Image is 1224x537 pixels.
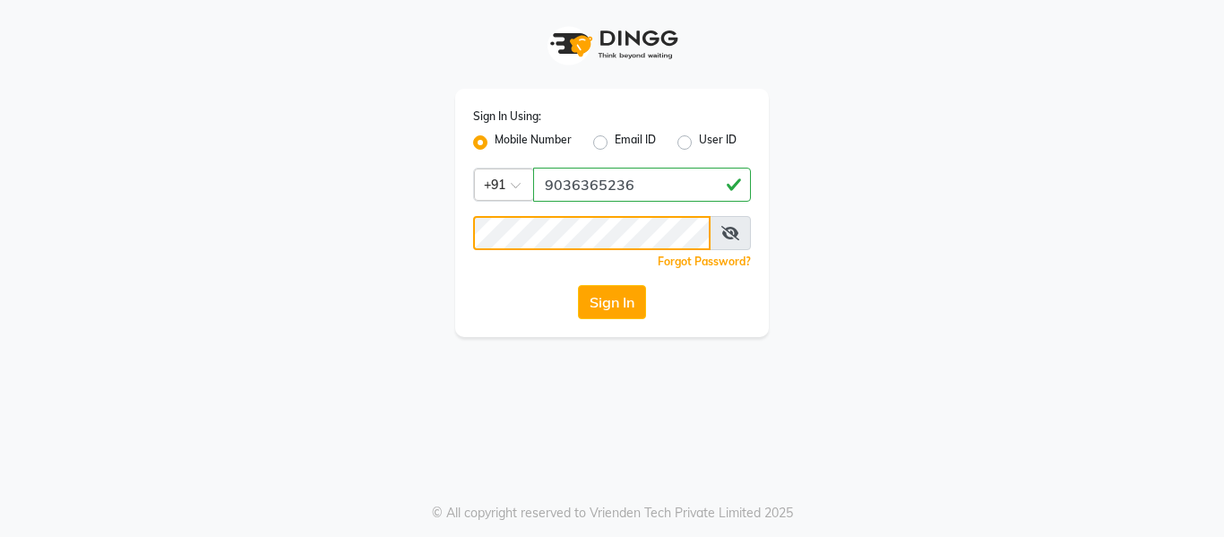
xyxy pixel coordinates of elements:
[578,285,646,319] button: Sign In
[615,132,656,153] label: Email ID
[540,18,684,71] img: logo1.svg
[699,132,737,153] label: User ID
[495,132,572,153] label: Mobile Number
[473,108,541,125] label: Sign In Using:
[533,168,751,202] input: Username
[658,255,751,268] a: Forgot Password?
[473,216,711,250] input: Username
